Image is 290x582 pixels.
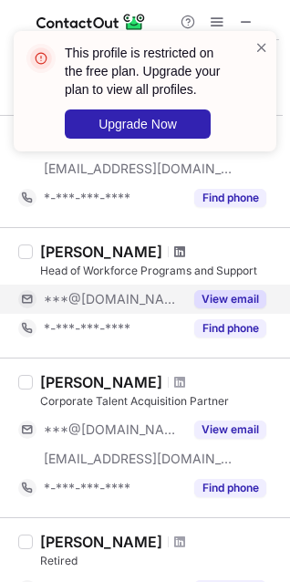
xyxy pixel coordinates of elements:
[40,263,279,279] div: Head of Workforce Programs and Support
[65,109,211,139] button: Upgrade Now
[65,44,233,99] header: This profile is restricted on the free plan. Upgrade your plan to view all profiles.
[36,11,146,33] img: ContactOut v5.3.10
[44,421,183,438] span: ***@[DOMAIN_NAME]
[194,421,266,439] button: Reveal Button
[26,44,56,73] img: error
[194,290,266,308] button: Reveal Button
[98,117,177,131] span: Upgrade Now
[44,451,233,467] span: [EMAIL_ADDRESS][DOMAIN_NAME]
[40,373,162,391] div: [PERSON_NAME]
[194,189,266,207] button: Reveal Button
[194,319,266,338] button: Reveal Button
[40,533,162,551] div: [PERSON_NAME]
[40,553,279,569] div: Retired
[194,479,266,497] button: Reveal Button
[44,291,183,307] span: ***@[DOMAIN_NAME]
[40,393,279,410] div: Corporate Talent Acquisition Partner
[40,243,162,261] div: [PERSON_NAME]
